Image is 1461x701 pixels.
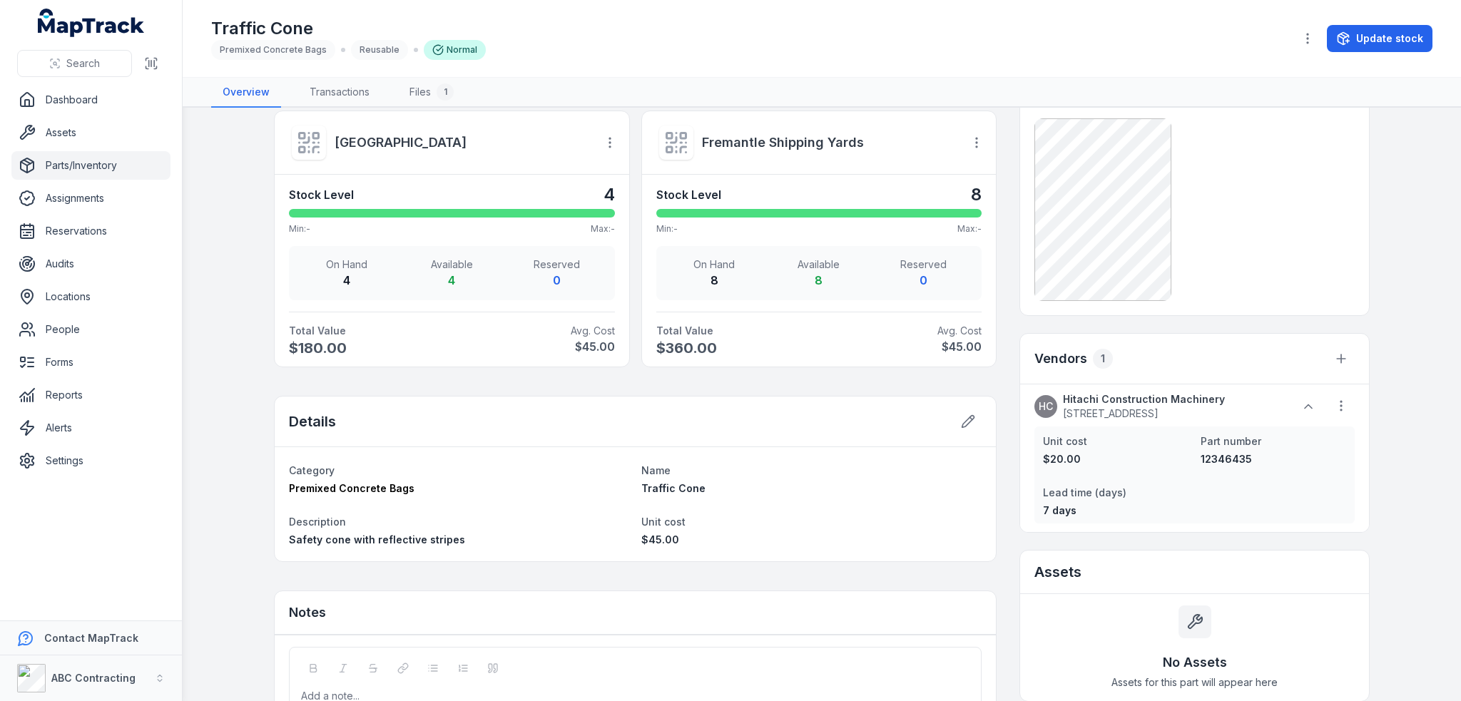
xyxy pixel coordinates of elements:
span: Unit cost [641,516,686,528]
a: Alerts [11,414,170,442]
a: Assets [11,118,170,147]
a: Overview [211,78,281,108]
strong: 8 [971,183,982,206]
span: Available [405,257,499,272]
strong: $45.00 [825,338,982,355]
span: Premixed Concrete Bags [220,44,327,55]
strong: 4 [343,273,350,287]
div: Reusable [351,40,408,60]
span: Avg. Cost [457,324,614,338]
span: $20.00 [1043,453,1081,465]
strong: 8 [815,273,823,287]
strong: 0 [553,273,561,287]
h2: Details [289,411,336,431]
a: People [11,315,170,344]
span: 7 days [1043,504,1076,516]
a: Files1 [398,78,465,108]
strong: Contact MapTrack [44,632,138,644]
strong: 8 [711,273,718,287]
span: 12346435 [1201,453,1252,465]
h2: Assets [1034,562,1355,582]
span: Assets for this part will appear here [1111,675,1278,690]
strong: Total Value [289,324,446,338]
button: Search [17,50,132,77]
a: HCHitachi Construction Machinery[STREET_ADDRESS] [1034,392,1295,421]
span: Part number [1201,435,1261,447]
span: [STREET_ADDRESS] [1063,406,1225,421]
h3: Vendors [1034,349,1087,369]
strong: Stock Level [289,186,354,203]
a: Assignments [11,184,170,213]
div: Normal [424,40,486,60]
strong: Hitachi Construction Machinery [1063,392,1225,406]
span: Traffic Cone [641,482,706,494]
span: Unit cost [1043,435,1087,447]
span: $360.00 [656,338,813,358]
strong: $45.00 [457,338,614,355]
span: Search [66,56,100,71]
div: 1 [1093,349,1113,369]
strong: Stock Level [656,186,721,203]
h1: Traffic Cone [211,17,486,40]
span: Available [773,257,866,272]
a: Reports [11,381,170,409]
div: 1 [437,83,454,101]
span: HC [1039,399,1053,414]
span: On Hand [300,257,394,272]
span: Premixed Concrete Bags [289,482,414,494]
strong: 4 [448,273,455,287]
span: Min: - [289,223,310,235]
a: Forms [11,348,170,377]
span: Avg. Cost [825,324,982,338]
span: $180.00 [289,338,446,358]
span: Category [289,464,335,476]
span: On Hand [668,257,761,272]
span: Description [289,516,346,528]
h3: Notes [289,603,326,623]
a: Audits [11,250,170,278]
span: Min: - [656,223,678,235]
span: Max: - [957,223,982,235]
span: Reserved [877,257,970,272]
strong: ABC Contracting [51,672,136,684]
h3: No Assets [1163,653,1227,672]
span: Safety cone with reflective stripes [289,533,465,546]
a: MapTrack [38,9,145,37]
span: $45.00 [641,533,679,546]
strong: Total Value [656,324,813,338]
a: Settings [11,446,170,475]
span: Reserved [510,257,604,272]
a: Fremantle Shipping Yards [702,133,952,153]
a: Locations [11,282,170,311]
span: Name [641,464,671,476]
a: Transactions [298,78,381,108]
button: Update stock [1327,25,1432,52]
strong: 0 [920,273,927,287]
a: Reservations [11,217,170,245]
a: Parts/Inventory [11,151,170,180]
span: Max: - [591,223,615,235]
strong: 4 [604,183,615,206]
span: Lead time (days) [1043,486,1126,498]
a: [GEOGRAPHIC_DATA] [335,133,585,153]
a: Dashboard [11,86,170,114]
